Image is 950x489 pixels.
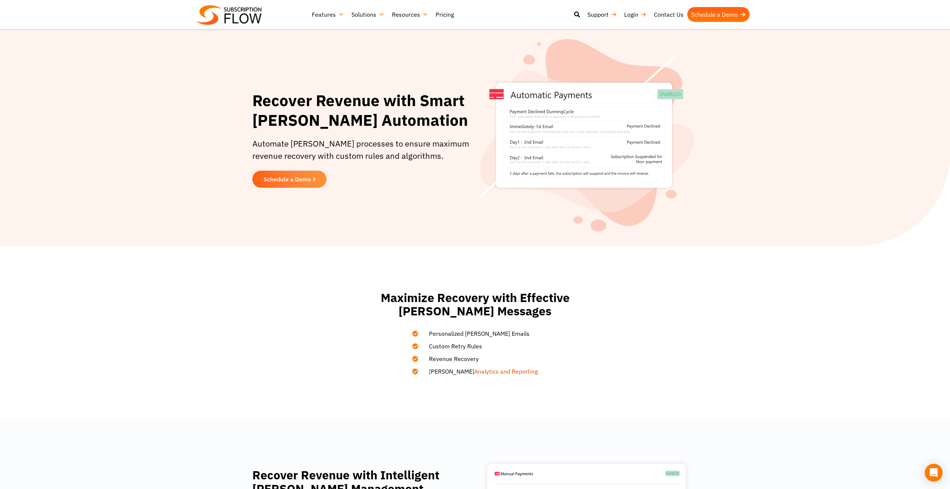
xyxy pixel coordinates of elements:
a: Analytics and Reporting [474,368,538,375]
span: [PERSON_NAME] [420,367,538,376]
a: Login [620,7,650,22]
span: Custom Retry Rules [420,342,482,351]
p: Automate [PERSON_NAME] processes to ensure maximum revenue recovery with custom rules and algorit... [252,137,475,162]
h2: Maximize Recovery with Effective [PERSON_NAME] Messages [349,291,601,318]
a: Contact Us [650,7,687,22]
h1: Recover Revenue with Smart [PERSON_NAME] Automation [252,91,475,130]
span: Personalized [PERSON_NAME] Emails [420,329,530,338]
a: Features [308,7,348,22]
img: Subscriptionflow [197,5,262,25]
a: Solutions [348,7,388,22]
a: Support [584,7,620,22]
img: Recover Revenue with Smart Dunning Automation [479,39,694,232]
a: Resources [388,7,432,22]
a: Schedule a Demo [687,7,750,22]
a: Pricing [432,7,458,22]
span: Revenue Recovery [420,354,479,363]
a: Schedule a Demo [252,171,327,188]
div: Open Intercom Messenger [925,464,943,482]
span: Schedule a Demo [263,176,311,182]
